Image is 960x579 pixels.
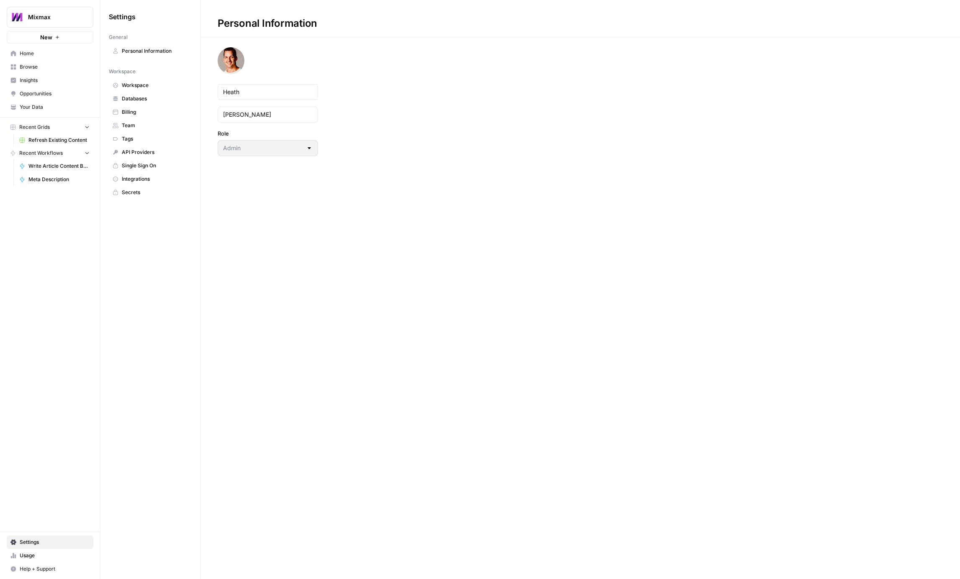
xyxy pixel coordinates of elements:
[15,133,93,147] a: Refresh Existing Content
[109,119,192,132] a: Team
[28,13,79,21] span: Mixmax
[122,149,188,156] span: API Providers
[201,17,334,30] div: Personal Information
[20,552,90,559] span: Usage
[20,63,90,71] span: Browse
[7,549,93,562] a: Usage
[20,103,90,111] span: Your Data
[109,186,192,199] a: Secrets
[109,12,136,22] span: Settings
[10,10,25,25] img: Mixmax Logo
[40,33,52,41] span: New
[7,47,93,60] a: Home
[122,122,188,129] span: Team
[20,77,90,84] span: Insights
[7,87,93,100] a: Opportunities
[7,100,93,114] a: Your Data
[20,90,90,97] span: Opportunities
[7,31,93,44] button: New
[19,123,50,131] span: Recent Grids
[109,105,192,119] a: Billing
[122,47,188,55] span: Personal Information
[109,33,128,41] span: General
[109,159,192,172] a: Single Sign On
[7,147,93,159] button: Recent Workflows
[122,95,188,102] span: Databases
[109,146,192,159] a: API Providers
[109,92,192,105] a: Databases
[20,538,90,546] span: Settings
[15,173,93,186] a: Meta Description
[109,68,136,75] span: Workspace
[218,129,318,138] label: Role
[7,7,93,28] button: Workspace: Mixmax
[122,108,188,116] span: Billing
[122,162,188,169] span: Single Sign On
[19,149,63,157] span: Recent Workflows
[122,175,188,183] span: Integrations
[109,44,192,58] a: Personal Information
[122,189,188,196] span: Secrets
[218,47,244,74] img: avatar
[7,562,93,576] button: Help + Support
[20,50,90,57] span: Home
[109,132,192,146] a: Tags
[15,159,93,173] a: Write Article Content Brief
[7,74,93,87] a: Insights
[109,172,192,186] a: Integrations
[28,162,90,170] span: Write Article Content Brief
[28,176,90,183] span: Meta Description
[122,82,188,89] span: Workspace
[7,535,93,549] a: Settings
[109,79,192,92] a: Workspace
[122,135,188,143] span: Tags
[7,60,93,74] a: Browse
[20,565,90,573] span: Help + Support
[28,136,90,144] span: Refresh Existing Content
[7,121,93,133] button: Recent Grids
